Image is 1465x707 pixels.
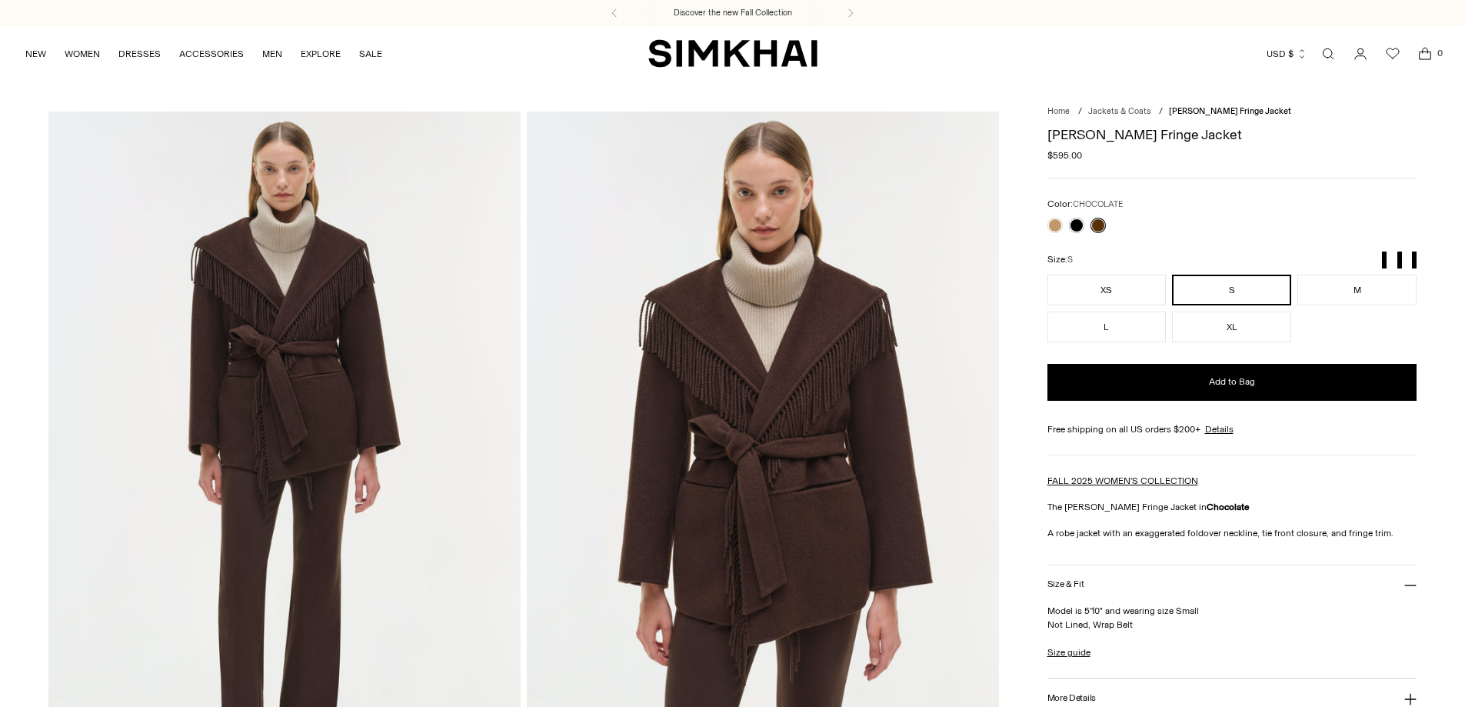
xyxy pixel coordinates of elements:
a: WOMEN [65,37,100,71]
button: Size & Fit [1047,565,1417,605]
a: Home [1047,106,1070,116]
span: [PERSON_NAME] Fringe Jacket [1169,106,1291,116]
a: Open cart modal [1410,38,1440,69]
h3: More Details [1047,693,1096,703]
a: MEN [262,37,282,71]
nav: breadcrumbs [1047,105,1417,118]
span: CHOCOLATE [1073,199,1123,209]
p: A robe jacket with an exaggerated foldover neckline, tie front closure, and fringe trim. [1047,526,1417,540]
a: Details [1205,422,1234,436]
a: SIMKHAI [648,38,817,68]
span: Add to Bag [1209,375,1255,389]
div: Free shipping on all US orders $200+ [1047,422,1417,436]
a: Open search modal [1313,38,1343,69]
span: 0 [1433,46,1447,60]
label: Size: [1047,252,1073,267]
button: XS [1047,275,1167,305]
div: / [1078,105,1082,118]
p: Model is 5'10" and wearing size Small Not Lined, Wrap Belt [1047,604,1417,632]
div: / [1159,105,1163,118]
a: Discover the new Fall Collection [674,7,792,19]
button: L [1047,312,1167,342]
button: Add to Bag [1047,364,1417,401]
strong: Chocolate [1207,502,1250,512]
a: Go to the account page [1345,38,1376,69]
a: Size guide [1047,645,1090,659]
a: Jackets & Coats [1088,106,1150,116]
h3: Size & Fit [1047,579,1084,589]
a: Wishlist [1377,38,1408,69]
button: XL [1172,312,1291,342]
h1: [PERSON_NAME] Fringe Jacket [1047,128,1417,142]
label: Color: [1047,197,1123,212]
a: FALL 2025 WOMEN'S COLLECTION [1047,475,1198,486]
a: ACCESSORIES [179,37,244,71]
a: DRESSES [118,37,161,71]
button: USD $ [1267,37,1307,71]
span: $595.00 [1047,148,1082,162]
a: EXPLORE [301,37,341,71]
button: M [1297,275,1417,305]
a: NEW [25,37,46,71]
button: S [1172,275,1291,305]
p: The [PERSON_NAME] Fringe Jacket in [1047,500,1417,514]
span: S [1067,255,1073,265]
a: SALE [359,37,382,71]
